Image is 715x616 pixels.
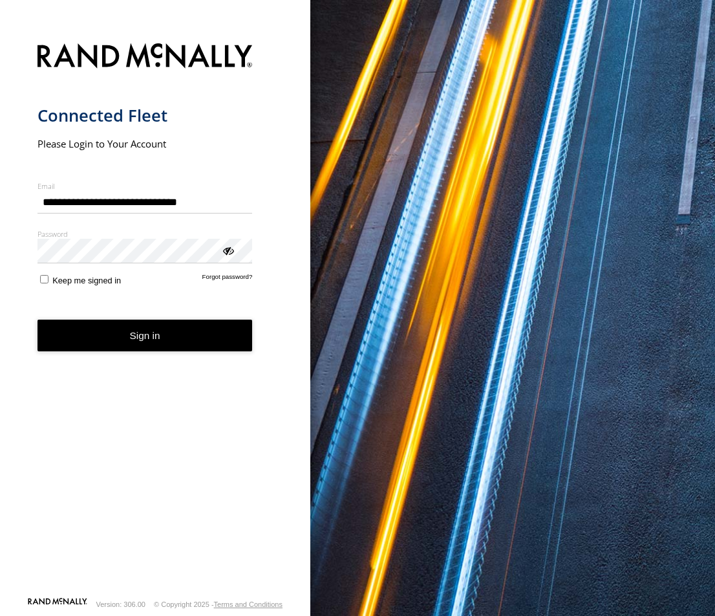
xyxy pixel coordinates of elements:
[37,137,253,150] h2: Please Login to Your Account
[40,275,48,283] input: Keep me signed in
[28,598,87,611] a: Visit our Website
[221,243,234,256] div: ViewPassword
[37,229,253,239] label: Password
[202,273,253,285] a: Forgot password?
[154,600,283,608] div: © Copyright 2025 -
[37,105,253,126] h1: Connected Fleet
[214,600,283,608] a: Terms and Conditions
[96,600,145,608] div: Version: 306.00
[52,276,121,285] span: Keep me signed in
[37,181,253,191] label: Email
[37,320,253,351] button: Sign in
[37,41,253,74] img: Rand McNally
[37,36,273,597] form: main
